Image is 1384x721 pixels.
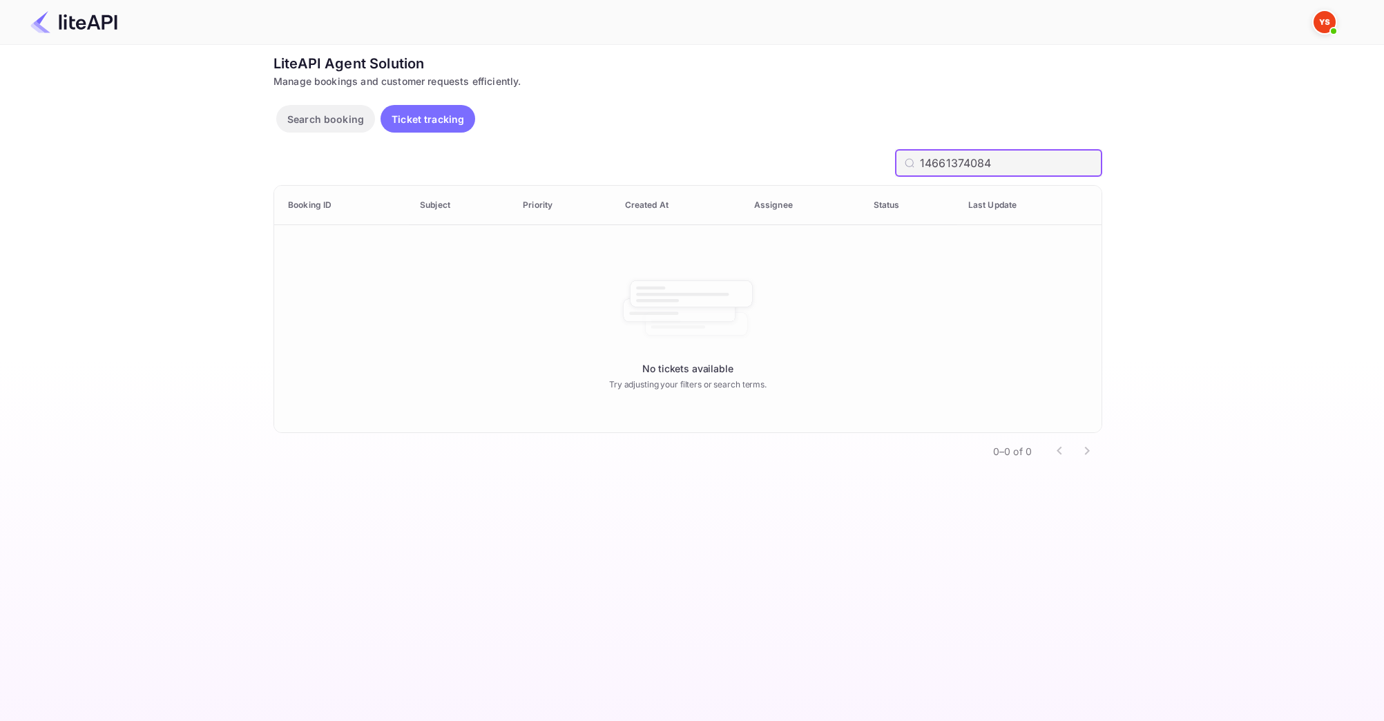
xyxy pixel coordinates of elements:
p: Ticket tracking [392,112,464,126]
img: Yandex Support [1314,11,1336,33]
p: Search booking [287,112,364,126]
th: Last Update [957,186,1102,225]
th: Booking ID [274,186,409,225]
th: Created At [614,186,743,225]
p: 0–0 of 0 [993,444,1032,459]
img: No booking found [619,267,757,350]
th: Assignee [743,186,863,225]
th: Priority [512,186,613,225]
input: Search by Booking ID [920,149,1102,177]
th: Subject [409,186,512,225]
img: LiteAPI Logo [30,11,117,33]
p: No tickets available [642,361,733,376]
div: Manage bookings and customer requests efficiently. [273,74,1102,88]
th: Status [863,186,957,225]
div: LiteAPI Agent Solution [273,53,1102,74]
p: Try adjusting your filters or search terms. [609,378,767,391]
